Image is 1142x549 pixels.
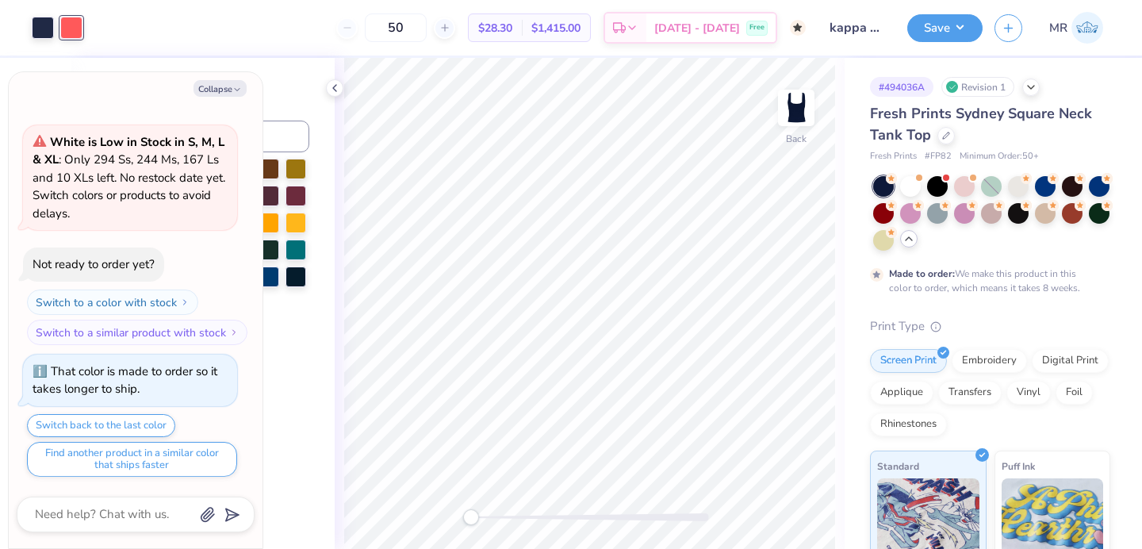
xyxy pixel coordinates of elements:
span: : Only 294 Ss, 244 Ms, 167 Ls and 10 XLs left. No restock date yet. Switch colors or products to ... [33,134,225,221]
span: Standard [877,458,919,474]
span: $1,415.00 [531,20,581,36]
span: Fresh Prints [870,150,917,163]
div: Back [786,132,807,146]
button: Find another product in a similar color that ships faster [27,442,237,477]
img: Switch to a color with stock [180,298,190,307]
input: Untitled Design [818,12,895,44]
strong: Made to order: [889,267,955,280]
div: Digital Print [1032,349,1109,373]
span: Free [749,22,765,33]
span: # FP82 [925,150,952,163]
span: [DATE] - [DATE] [654,20,740,36]
div: Applique [870,381,933,405]
img: Switch to a similar product with stock [229,328,239,337]
a: MR [1042,12,1110,44]
div: Embroidery [952,349,1027,373]
div: That color is made to order so it takes longer to ship. [33,363,217,397]
div: Not ready to order yet? [33,256,155,272]
div: Vinyl [1006,381,1051,405]
div: # 494036A [870,77,933,97]
div: We make this product in this color to order, which means it takes 8 weeks. [889,267,1084,295]
img: Back [780,92,812,124]
button: Collapse [194,80,247,97]
div: Transfers [938,381,1002,405]
div: Rhinestones [870,413,947,436]
div: Print Type [870,317,1110,336]
img: Micaela Rothenbuhler [1071,12,1103,44]
div: Accessibility label [463,509,479,525]
span: Fresh Prints Sydney Square Neck Tank Top [870,104,1092,144]
span: MR [1049,19,1067,37]
span: $28.30 [478,20,512,36]
button: Switch to a similar product with stock [27,320,247,345]
button: Save [907,14,983,42]
span: Minimum Order: 50 + [960,150,1039,163]
div: Screen Print [870,349,947,373]
input: – – [365,13,427,42]
div: Foil [1056,381,1093,405]
strong: White is Low in Stock in S, M, L & XL [33,134,224,168]
button: Switch to a color with stock [27,290,198,315]
button: Switch back to the last color [27,414,175,437]
span: Puff Ink [1002,458,1035,474]
div: Revision 1 [941,77,1014,97]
